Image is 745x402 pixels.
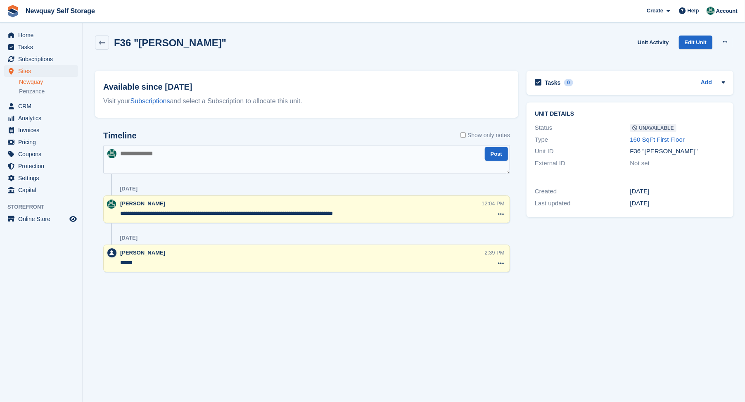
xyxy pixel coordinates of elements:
[701,78,712,88] a: Add
[120,250,165,256] span: [PERSON_NAME]
[7,5,19,17] img: stora-icon-8386f47178a22dfd0bd8f6a31ec36ba5ce8667c1dd55bd0f319d3a0aa187defe.svg
[107,149,116,158] img: JON
[18,160,68,172] span: Protection
[634,36,672,49] a: Unit Activity
[630,124,676,132] span: Unavailable
[4,160,78,172] a: menu
[18,53,68,65] span: Subscriptions
[535,123,630,133] div: Status
[18,124,68,136] span: Invoices
[535,147,630,156] div: Unit ID
[630,136,685,143] a: 160 SqFt First Floor
[18,172,68,184] span: Settings
[18,100,68,112] span: CRM
[535,111,725,117] h2: Unit details
[564,79,574,86] div: 0
[4,29,78,41] a: menu
[18,136,68,148] span: Pricing
[482,200,505,207] div: 12:04 PM
[4,53,78,65] a: menu
[4,184,78,196] a: menu
[103,81,510,93] h2: Available since [DATE]
[114,37,226,48] h2: F36 "[PERSON_NAME]"
[679,36,712,49] a: Edit Unit
[18,148,68,160] span: Coupons
[18,65,68,77] span: Sites
[22,4,98,18] a: Newquay Self Storage
[535,135,630,145] div: Type
[4,148,78,160] a: menu
[4,213,78,225] a: menu
[535,199,630,208] div: Last updated
[630,147,726,156] div: F36 "[PERSON_NAME]"
[19,88,78,95] a: Penzance
[4,136,78,148] a: menu
[535,159,630,168] div: External ID
[4,172,78,184] a: menu
[460,131,466,140] input: Show only notes
[18,29,68,41] span: Home
[4,100,78,112] a: menu
[716,7,738,15] span: Account
[630,187,726,196] div: [DATE]
[647,7,663,15] span: Create
[120,186,138,192] div: [DATE]
[707,7,715,15] img: JON
[120,235,138,241] div: [DATE]
[107,200,116,209] img: JON
[4,65,78,77] a: menu
[18,112,68,124] span: Analytics
[630,199,726,208] div: [DATE]
[130,98,170,105] a: Subscriptions
[4,41,78,53] a: menu
[18,213,68,225] span: Online Store
[120,200,165,207] span: [PERSON_NAME]
[535,187,630,196] div: Created
[103,96,510,106] div: Visit your and select a Subscription to allocate this unit.
[7,203,82,211] span: Storefront
[103,131,137,140] h2: Timeline
[18,184,68,196] span: Capital
[4,112,78,124] a: menu
[4,124,78,136] a: menu
[485,147,508,161] button: Post
[18,41,68,53] span: Tasks
[68,214,78,224] a: Preview store
[545,79,561,86] h2: Tasks
[460,131,510,140] label: Show only notes
[19,78,78,86] a: Newquay
[630,159,726,168] div: Not set
[688,7,699,15] span: Help
[485,249,505,257] div: 2:39 PM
